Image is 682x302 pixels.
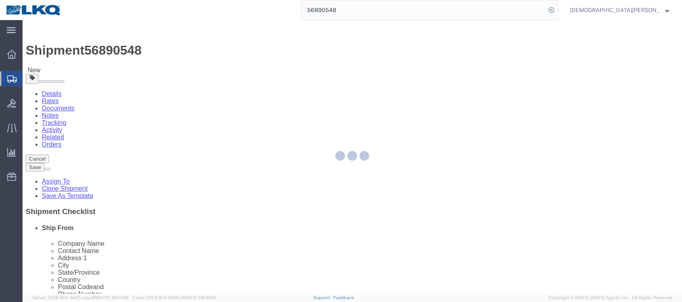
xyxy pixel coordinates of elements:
[548,294,672,301] span: Copyright © [DATE]-[DATE] Agistix Inc., All Rights Reserved
[333,295,354,300] a: Feedback
[569,5,671,15] button: [DEMOGRAPHIC_DATA][PERSON_NAME]
[6,4,62,16] img: logo
[132,295,216,300] span: Client: 2025.19.0-129fbcf
[183,295,216,300] span: [DATE] 09:39:01
[32,295,129,300] span: Server: 2025.19.0-d447cefac8f
[570,6,659,14] span: Kristen Lund
[313,295,333,300] a: Support
[96,295,129,300] span: [DATE] 10:47:06
[301,0,546,20] input: Search for shipment number, reference number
